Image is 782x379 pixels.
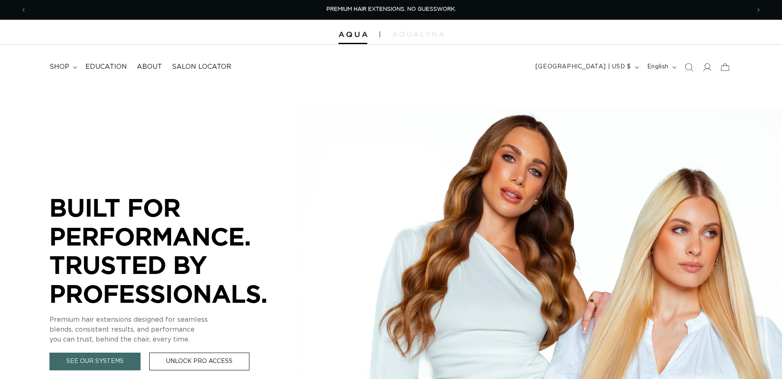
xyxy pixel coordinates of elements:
[326,7,456,12] span: PREMIUM HAIR EXTENSIONS. NO GUESSWORK.
[49,63,69,71] span: shop
[338,32,367,37] img: Aqua Hair Extensions
[167,58,236,76] a: Salon Locator
[647,63,669,71] span: English
[749,2,768,18] button: Next announcement
[149,353,249,370] a: Unlock Pro Access
[45,58,80,76] summary: shop
[132,58,167,76] a: About
[680,58,698,76] summary: Search
[531,59,642,75] button: [GEOGRAPHIC_DATA] | USD $
[137,63,162,71] span: About
[49,193,297,308] p: BUILT FOR PERFORMANCE. TRUSTED BY PROFESSIONALS.
[49,315,297,344] p: Premium hair extensions designed for seamless blends, consistent results, and performance you can...
[49,353,141,370] a: See Our Systems
[85,63,127,71] span: Education
[80,58,132,76] a: Education
[535,63,631,71] span: [GEOGRAPHIC_DATA] | USD $
[172,63,231,71] span: Salon Locator
[14,2,33,18] button: Previous announcement
[642,59,680,75] button: English
[392,32,444,37] img: aqualyna.com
